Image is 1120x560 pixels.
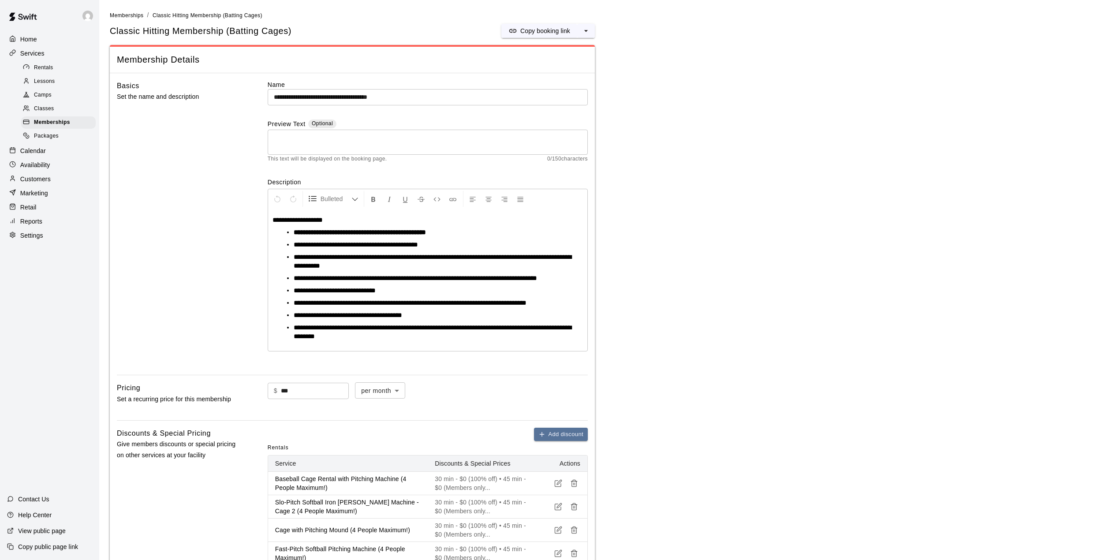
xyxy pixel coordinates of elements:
p: 30 min - $0 (100% off) • 45 min - $0 (Members only... [435,474,527,492]
button: Undo [270,191,285,207]
button: Redo [286,191,301,207]
span: Bulleted List [321,194,351,203]
p: Set a recurring price for this membership [117,394,239,405]
span: Classic Hitting Membership (Batting Cages) [110,25,291,37]
h6: Basics [117,80,139,92]
p: Cage with Pitching Mound (4 People Maximum!) [275,526,421,534]
a: Availability [7,158,92,172]
button: Left Align [465,191,480,207]
a: Reports [7,215,92,228]
p: Baseball Cage Rental with Pitching Machine (4 People Maximum!) [275,474,421,492]
label: Name [268,80,588,89]
p: Home [20,35,37,44]
p: Services [20,49,45,58]
button: Copy booking link [501,24,577,38]
button: Insert Link [445,191,460,207]
button: Format Underline [398,191,413,207]
span: Lessons [34,77,55,86]
a: Services [7,47,92,60]
nav: breadcrumb [110,11,1109,20]
div: split button [501,24,595,38]
a: Memberships [21,116,99,130]
p: 30 min - $0 (100% off) • 45 min - $0 (Members only... [435,498,527,515]
span: This text will be displayed on the booking page. [268,155,387,164]
a: Memberships [110,11,143,19]
a: Camps [21,89,99,102]
a: Rentals [21,61,99,75]
button: Format Italics [382,191,397,207]
p: Settings [20,231,43,240]
a: Retail [7,201,92,214]
p: Contact Us [18,495,49,504]
a: Settings [7,229,92,242]
p: Reports [20,217,42,226]
div: Rentals [21,62,96,74]
button: Insert Code [429,191,444,207]
button: Format Bold [366,191,381,207]
div: Packages [21,130,96,142]
a: Home [7,33,92,46]
th: Service [268,455,428,472]
img: Joe Florio [82,11,93,21]
a: Marketing [7,187,92,200]
p: Calendar [20,146,46,155]
a: Customers [7,172,92,186]
span: Optional [312,120,333,127]
p: 30 min - $0 (100% off) • 45 min - $0 (Members only... [435,521,527,539]
span: Packages [34,132,59,141]
div: per month [355,382,405,399]
label: Description [268,178,588,187]
div: Memberships [21,116,96,129]
button: Center Align [481,191,496,207]
span: Classes [34,105,54,113]
div: Joe Florio [81,7,99,25]
p: Retail [20,203,37,212]
button: Right Align [497,191,512,207]
p: Help Center [18,511,52,519]
a: Packages [21,130,99,143]
div: Lessons [21,75,96,88]
button: Formatting Options [305,191,362,207]
p: Give members discounts or special pricing on other services at your facility [117,439,239,461]
span: Memberships [34,118,70,127]
span: Rentals [268,441,289,455]
p: $ [274,386,277,396]
h6: Discounts & Special Pricing [117,428,211,439]
span: 0 / 150 characters [547,155,588,164]
p: Marketing [20,189,48,198]
p: Set the name and description [117,91,239,102]
button: select merge strategy [577,24,595,38]
label: Preview Text [268,119,306,130]
p: Availability [20,161,50,169]
span: Camps [34,91,52,100]
span: Membership Details [117,54,588,66]
p: Copy booking link [520,26,570,35]
a: Calendar [7,144,92,157]
p: Copy public page link [18,542,78,551]
a: Lessons [21,75,99,88]
button: Add discount [534,428,588,441]
span: Memberships [110,12,143,19]
li: / [147,11,149,20]
button: Justify Align [513,191,528,207]
p: View public page [18,526,66,535]
span: Rentals [34,63,53,72]
div: Camps [21,89,96,101]
p: Slo-Pitch Softball Iron [PERSON_NAME] Machine - Cage 2 (4 People Maximum!) [275,498,421,515]
div: Classes [21,103,96,115]
a: Classes [21,102,99,116]
th: Actions [534,455,587,472]
h6: Pricing [117,382,140,394]
th: Discounts & Special Prices [428,455,534,472]
p: Customers [20,175,51,183]
span: Classic Hitting Membership (Batting Cages) [153,12,262,19]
